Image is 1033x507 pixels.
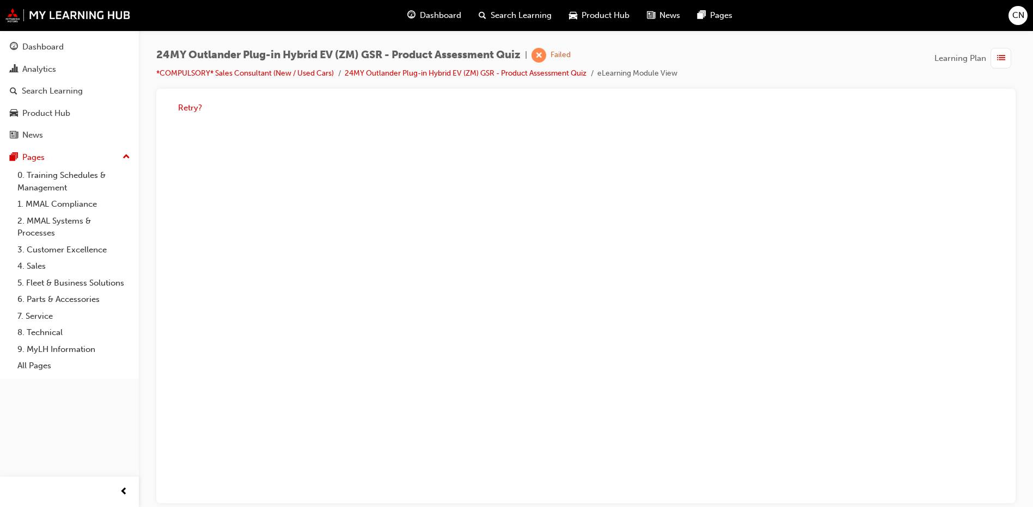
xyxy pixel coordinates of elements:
span: Pages [710,9,732,22]
div: News [22,129,43,141]
span: pages-icon [698,9,706,22]
span: News [659,9,680,22]
div: Search Learning [22,85,83,97]
span: Product Hub [582,9,629,22]
a: car-iconProduct Hub [560,4,638,27]
span: chart-icon [10,65,18,75]
a: News [4,125,135,145]
div: Analytics [22,63,56,76]
span: guage-icon [407,9,415,22]
a: 24MY Outlander Plug-in Hybrid EV (ZM) GSR - Product Assessment Quiz [345,69,586,78]
a: *COMPULSORY* Sales Consultant (New / Used Cars) [156,69,334,78]
span: Dashboard [420,9,461,22]
span: guage-icon [10,42,18,52]
a: 1. MMAL Compliance [13,196,135,213]
button: Pages [4,147,135,168]
span: search-icon [479,9,486,22]
span: news-icon [10,131,18,140]
a: Analytics [4,59,135,79]
span: Search Learning [491,9,552,22]
a: guage-iconDashboard [399,4,470,27]
span: news-icon [647,9,655,22]
img: mmal [5,8,131,22]
span: prev-icon [120,485,128,499]
a: 0. Training Schedules & Management [13,167,135,196]
a: All Pages [13,357,135,374]
button: DashboardAnalyticsSearch LearningProduct HubNews [4,35,135,147]
a: 7. Service [13,308,135,325]
a: Dashboard [4,37,135,57]
button: Learning Plan [934,48,1016,69]
a: search-iconSearch Learning [470,4,560,27]
div: Failed [551,50,571,60]
span: 24MY Outlander Plug-in Hybrid EV (ZM) GSR - Product Assessment Quiz [156,49,521,61]
span: learningRecordVerb_FAIL-icon [531,48,546,63]
a: 6. Parts & Accessories [13,291,135,308]
div: Pages [22,151,45,164]
button: CN [1008,6,1028,25]
a: 5. Fleet & Business Solutions [13,275,135,292]
a: news-iconNews [638,4,689,27]
span: search-icon [10,86,17,96]
li: eLearning Module View [597,67,677,80]
span: car-icon [10,109,18,119]
span: car-icon [569,9,577,22]
a: 8. Technical [13,324,135,341]
a: Product Hub [4,103,135,123]
a: 2. MMAL Systems & Processes [13,213,135,242]
span: | [525,49,527,61]
a: Search Learning [4,81,135,101]
div: Dashboard [22,41,64,53]
a: 9. MyLH Information [13,341,135,358]
span: up-icon [123,150,130,164]
span: pages-icon [10,153,18,163]
a: pages-iconPages [689,4,741,27]
span: CN [1012,9,1024,22]
span: list-icon [997,52,1005,65]
a: 4. Sales [13,258,135,275]
span: Learning Plan [934,52,986,65]
div: Product Hub [22,107,70,120]
button: Retry? [178,102,202,114]
a: 3. Customer Excellence [13,242,135,258]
